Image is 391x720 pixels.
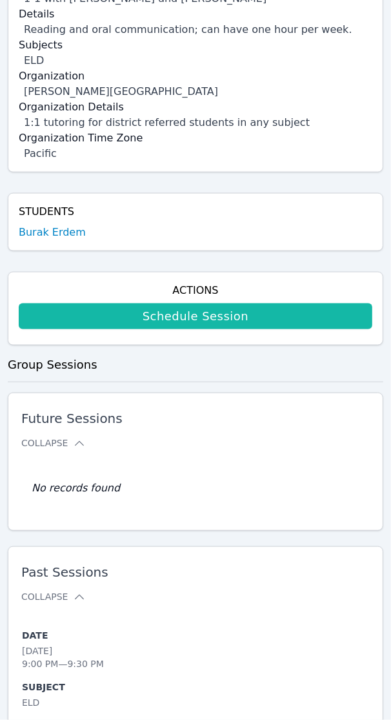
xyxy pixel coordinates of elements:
label: Details [19,6,372,22]
div: ELD [22,697,110,710]
a: Schedule Session [19,303,372,329]
div: ELD [24,53,372,68]
label: Organization [19,68,372,84]
a: Burak Erdem [19,225,86,240]
span: Future Sessions [21,411,370,427]
span: Subject [22,681,110,694]
button: Collapse [21,437,86,450]
h4: Actions [19,283,372,298]
h3: Group Sessions [8,356,383,374]
span: Past Sessions [21,565,370,581]
div: 1:1 tutoring for district referred students in any subject [24,115,372,130]
td: No records found [21,460,121,517]
label: Organization Time Zone [19,130,372,146]
label: Organization Details [19,99,372,115]
button: Collapse [21,591,86,604]
div: [PERSON_NAME][GEOGRAPHIC_DATA] [24,84,372,99]
div: Pacific [24,146,372,161]
label: Subjects [19,37,372,53]
div: [DATE] 9:00 PM — 9:30 PM [22,645,104,671]
h4: Students [19,204,372,220]
span: Date [22,630,110,643]
div: Reading and oral communication; can have one hour per week. [24,22,372,37]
